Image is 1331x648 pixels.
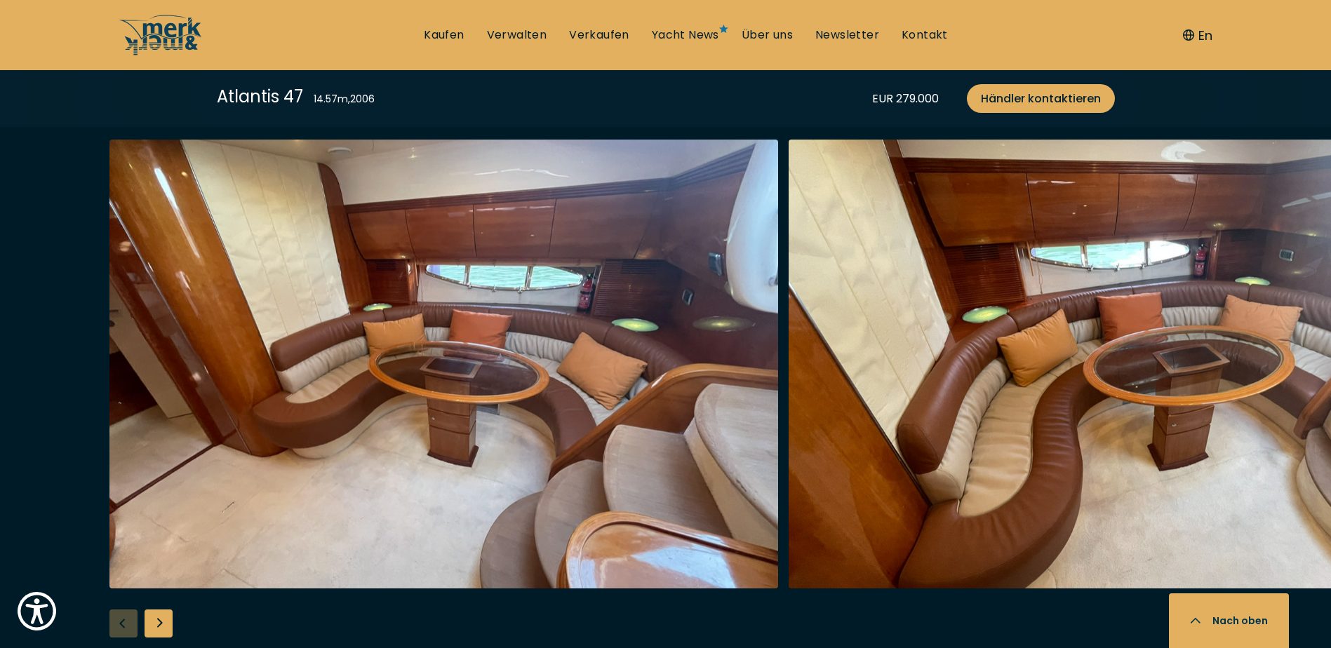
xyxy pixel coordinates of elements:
[652,27,719,43] a: Yacht News
[815,27,879,43] a: Newsletter
[569,27,629,43] a: Verkaufen
[742,27,793,43] a: Über uns
[424,27,464,43] a: Kaufen
[1183,26,1212,45] button: En
[109,140,778,588] img: Merk&Merk
[872,90,939,107] div: EUR 279.000
[981,90,1101,107] span: Händler kontaktieren
[487,27,547,43] a: Verwalten
[314,92,375,107] div: 14.57 m , 2006
[1169,593,1289,648] button: Nach oben
[14,588,60,634] button: Show Accessibility Preferences
[145,609,173,637] div: Next slide
[217,84,303,109] div: Atlantis 47
[967,84,1115,113] a: Händler kontaktieren
[902,27,948,43] a: Kontakt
